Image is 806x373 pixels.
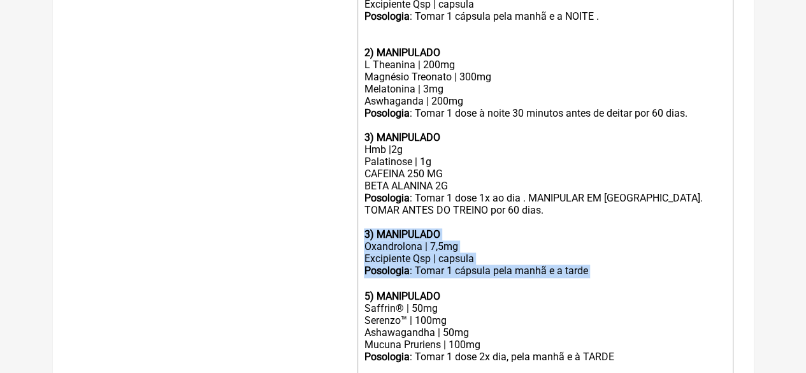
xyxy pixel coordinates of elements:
strong: 5) MANIPULADO [364,290,440,302]
strong: Posologia [364,10,409,22]
strong: 3) MANIPULADO [364,228,440,240]
strong: 3) MANIPULADO [364,131,440,143]
div: Palatinose | 1g [364,156,726,168]
strong: 2) MANIPULADO [364,47,440,59]
div: Hmb |2g [364,143,726,156]
strong: Posologia [364,265,409,277]
div: : Tomar 1 cápsula pela manhã e a tarde ㅤ [364,265,726,290]
div: : Tomar 1 dose 1x ao dia . MANIPULAR EM [GEOGRAPHIC_DATA]. TOMAR ANTES DO TREINO por 60 dias. [364,192,726,228]
div: Aswhaganda | 200mg [364,95,726,107]
div: Saffrin® | 50mg [364,302,726,314]
div: Serenzo™ | 100mg [364,314,726,326]
div: Excipiente Qsp | capsula [364,252,726,265]
div: L Theanina | 200mg [364,59,726,71]
strong: Posologia [364,351,409,363]
div: Oxandrolona | 7,5mg [364,240,726,252]
strong: Posologia [364,192,409,204]
div: Magnésio Treonato | 300mg Melatonina | 3mg [364,71,726,95]
div: : Tomar 1 dose à noite 30 minutos antes de deitar por 60 dias. [364,107,726,131]
div: Ashawagandha | 50mg Mucuna Pruriens | 100mg [364,326,726,351]
strong: Posologia [364,107,409,119]
div: CAFEINA 250 MG BETA ALANINA 2G [364,168,726,192]
div: : Tomar 1 cápsula pela manhã e a NOITE . [364,10,726,22]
